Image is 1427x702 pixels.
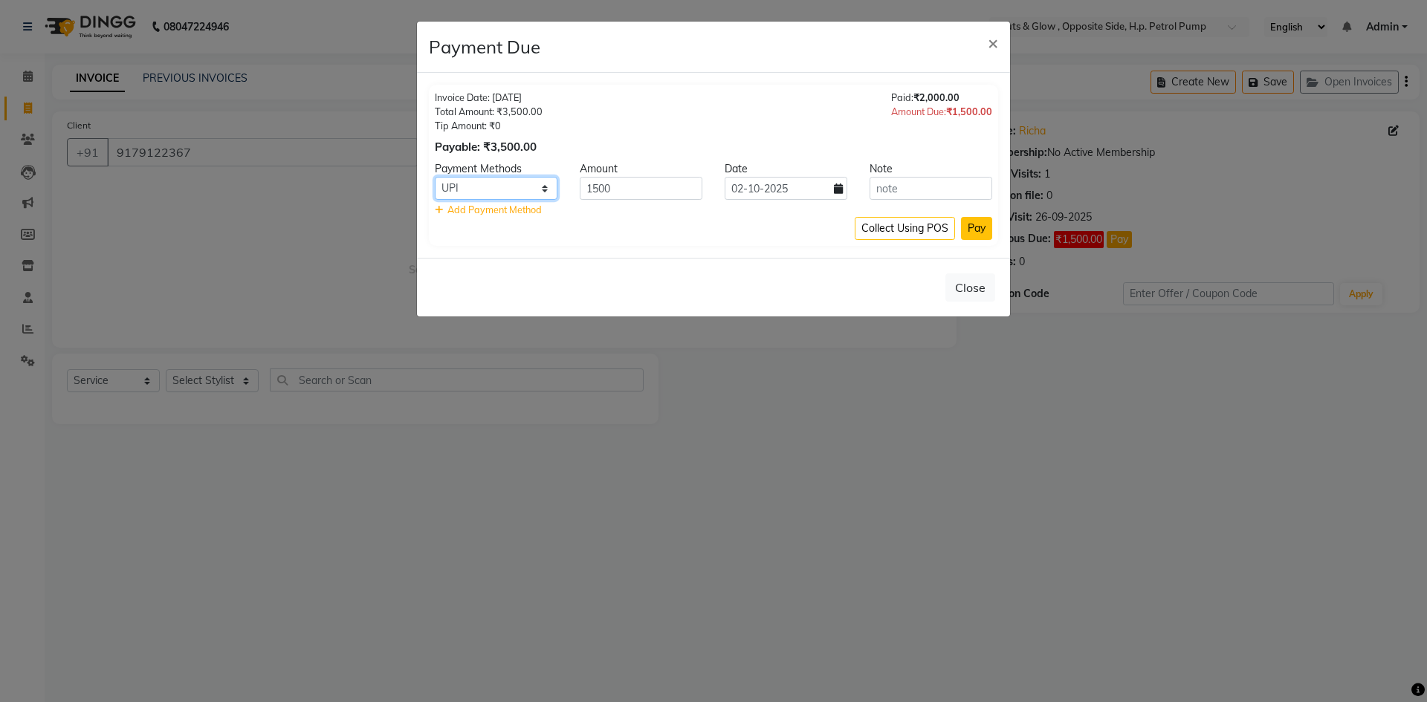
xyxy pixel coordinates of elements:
[858,161,1003,177] div: Note
[435,91,543,105] div: Invoice Date: [DATE]
[435,105,543,119] div: Total Amount: ₹3,500.00
[946,105,992,117] span: ₹1,500.00
[435,139,543,156] div: Payable: ₹3,500.00
[435,119,543,133] div: Tip Amount: ₹0
[424,161,569,177] div: Payment Methods
[891,91,992,105] div: Paid:
[891,105,992,119] div: Amount Due:
[447,204,542,215] span: Add Payment Method
[961,217,992,240] button: Pay
[569,161,713,177] div: Amount
[713,161,858,177] div: Date
[913,91,960,103] span: ₹2,000.00
[725,177,847,200] input: yyyy-mm-dd
[976,22,1010,63] button: Close
[429,33,540,60] h4: Payment Due
[855,217,955,240] button: Collect Using POS
[988,31,998,53] span: ×
[870,177,992,200] input: note
[945,273,995,302] button: Close
[580,177,702,200] input: Amount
